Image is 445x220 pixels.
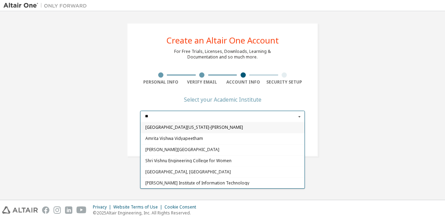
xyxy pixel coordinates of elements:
[140,79,181,85] div: Personal Info
[145,148,300,152] span: [PERSON_NAME][GEOGRAPHIC_DATA]
[145,136,300,141] span: Amrita Vishwa Vidyapeetham
[184,97,261,102] div: Select your Academic Institute
[93,210,200,216] p: © 2025 Altair Engineering, Inc. All Rights Reserved.
[145,181,300,185] span: [PERSON_NAME] Institute of Information Technology
[93,204,113,210] div: Privacy
[264,79,305,85] div: Security Setup
[54,206,61,214] img: instagram.svg
[167,36,279,45] div: Create an Altair One Account
[174,49,271,60] div: For Free Trials, Licenses, Downloads, Learning & Documentation and so much more.
[181,79,223,85] div: Verify Email
[3,2,90,9] img: Altair One
[2,206,38,214] img: altair_logo.svg
[222,79,264,85] div: Account Info
[164,204,200,210] div: Cookie Consent
[42,206,49,214] img: facebook.svg
[113,204,164,210] div: Website Terms of Use
[76,206,87,214] img: youtube.svg
[145,126,300,130] span: [GEOGRAPHIC_DATA][US_STATE]-[PERSON_NAME]
[145,170,300,174] span: [GEOGRAPHIC_DATA], [GEOGRAPHIC_DATA]
[65,206,72,214] img: linkedin.svg
[145,159,300,163] span: Shri Vishnu Engineering College for Women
